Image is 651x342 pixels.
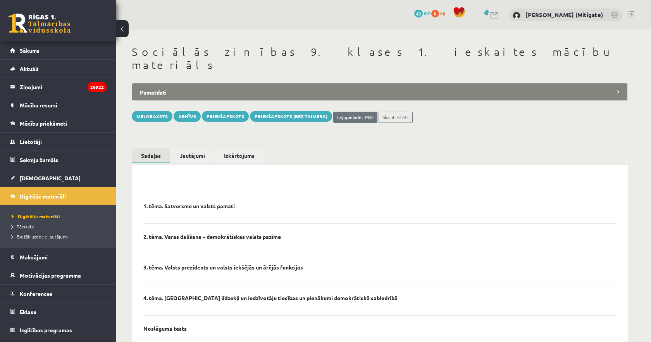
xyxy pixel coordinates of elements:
span: Konferences [20,290,52,297]
p: 3. tēma. Valsts prezidents un valsts iekšējās un ārējās funkcijas [143,264,303,271]
a: Maksājumi [10,248,107,266]
a: Izglītības programas [10,321,107,339]
span: Sekmju žurnāls [20,156,58,163]
a: Eklase [10,303,107,321]
span: mP [424,10,430,16]
a: Sekmju žurnāls [10,151,107,169]
span: 0 [431,10,439,17]
a: Priekšapskats (bez taimera) [250,111,332,122]
a: Pārskats [12,223,108,230]
p: 1. tēma. Satversme un valsts pamati [143,202,235,209]
a: 0 xp [431,10,449,16]
a: Jautājumi [170,149,214,163]
span: Biežāk uzdotie jautājumi [12,233,68,240]
a: Skatīt HTML [379,112,413,123]
legend: Maksājumi [20,248,107,266]
a: Mācību resursi [10,96,107,114]
span: Mācību resursi [20,102,57,109]
legend: Ziņojumi [20,78,107,96]
span: Aktuāli [20,65,38,72]
span: 43 [414,10,423,17]
p: 4. tēma. [GEOGRAPHIC_DATA] līdzekļi un iedzīvotāju tiesības un pienākumi demokrātiskā sabiedrībā [143,294,398,301]
a: Sākums [10,41,107,59]
span: [DEMOGRAPHIC_DATA] [20,174,81,181]
span: Sākums [20,47,40,54]
p: 2. tēma. Varas dalīšana – demokrātiskas valsts pazīme [143,233,281,240]
p: Noslēguma tests [143,325,187,332]
span: Pārskats [12,223,34,230]
span: Digitālie materiāli [20,193,66,200]
span: Motivācijas programma [20,272,81,279]
span: Mācību priekšmeti [20,120,67,127]
a: Digitālie materiāli [12,213,108,220]
a: Digitālie materiāli [10,187,107,205]
a: Biežāk uzdotie jautājumi [12,233,108,240]
a: Mācību priekšmeti [10,114,107,132]
legend: Pamatdati [132,83,628,101]
a: Aktuāli [10,60,107,78]
i: 26922 [88,82,107,92]
a: Motivācijas programma [10,266,107,284]
a: [DEMOGRAPHIC_DATA] [10,169,107,187]
span: Eklase [20,308,36,315]
a: Lietotāji [10,133,107,150]
span: xp [440,10,445,16]
a: Konferences [10,285,107,302]
span: Digitālie materiāli [12,213,60,219]
button: Melnraksts [132,111,172,122]
a: Sadaļas [132,149,170,164]
img: Vitālijs Viļums (Mitigate) [513,12,520,19]
h1: Sociālās zinības 9. klases 1. ieskaites mācību materiāls [132,45,628,71]
span: Izglītības programas [20,326,72,333]
button: Arhīvs [174,111,201,122]
a: [PERSON_NAME] (Mitigate) [525,11,603,19]
a: 43 mP [414,10,430,16]
span: Lietotāji [20,138,42,145]
a: Priekšapskats [202,111,249,122]
a: Izkārtojums [215,149,264,163]
a: Rīgas 1. Tālmācības vidusskola [9,14,71,33]
a: Lejupielādēt PDF [333,112,377,123]
a: Ziņojumi26922 [10,78,107,96]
